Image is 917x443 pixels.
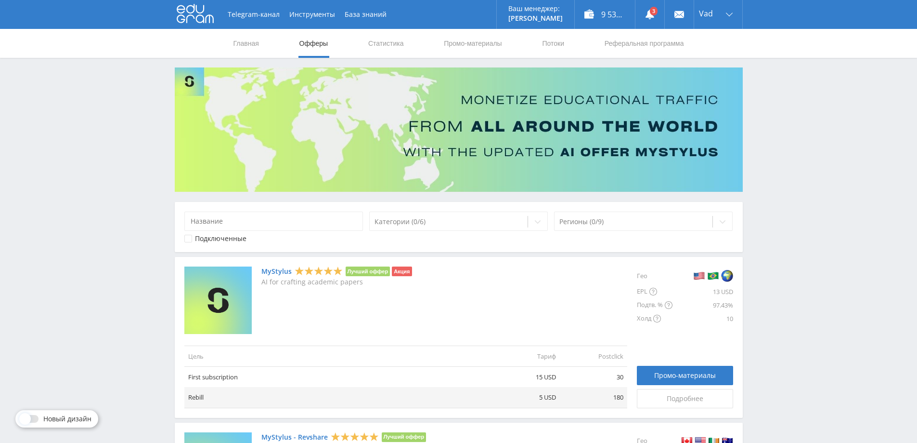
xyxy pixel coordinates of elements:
[295,266,343,276] div: 5 Stars
[637,312,672,325] div: Холд
[672,312,733,325] div: 10
[508,5,563,13] p: Ваш менеджер:
[298,29,329,58] a: Офферы
[331,431,379,442] div: 5 Stars
[541,29,565,58] a: Потоки
[492,367,560,388] td: 15 USD
[43,415,91,423] span: Новый дизайн
[637,389,733,408] a: Подробнее
[261,268,292,275] a: MyStylus
[382,432,426,442] li: Лучший оффер
[367,29,405,58] a: Статистика
[492,387,560,408] td: 5 USD
[637,267,672,285] div: Гео
[175,67,743,192] img: Banner
[346,267,390,276] li: Лучший оффер
[492,346,560,366] td: Тариф
[184,367,492,388] td: First subscription
[699,10,713,17] span: Vad
[637,285,672,298] div: EPL
[508,14,563,22] p: [PERSON_NAME]
[672,285,733,298] div: 13 USD
[184,267,252,334] img: MyStylus
[637,298,672,312] div: Подтв. %
[667,395,703,403] span: Подробнее
[261,433,328,441] a: MyStylus - Revshare
[195,235,246,242] div: Подключенные
[560,367,627,388] td: 30
[232,29,260,58] a: Главная
[560,346,627,366] td: Postclick
[637,366,733,385] a: Промо-материалы
[560,387,627,408] td: 180
[184,387,492,408] td: Rebill
[654,372,716,379] span: Промо-материалы
[184,346,492,366] td: Цель
[184,212,363,231] input: Название
[443,29,503,58] a: Промо-материалы
[672,298,733,312] div: 97.43%
[604,29,685,58] a: Реферальная программа
[392,267,412,276] li: Акция
[261,278,412,286] p: AI for crafting academic papers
